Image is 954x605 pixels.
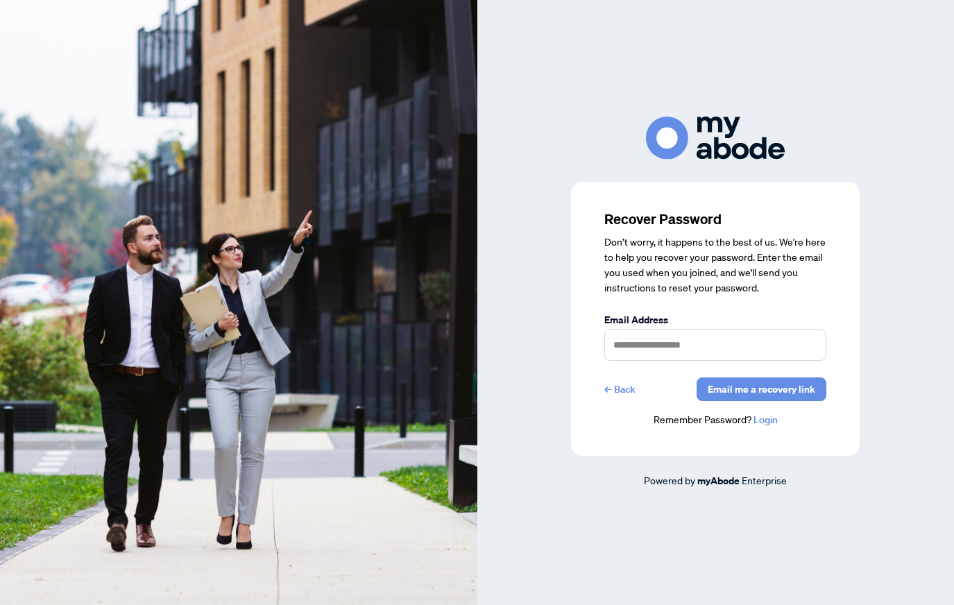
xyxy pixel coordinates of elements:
div: Don’t worry, it happens to the best of us. We're here to help you recover your password. Enter th... [604,235,826,296]
span: Powered by [644,474,695,486]
span: ← [604,382,611,397]
span: Enterprise [742,474,787,486]
button: Email me a recovery link [697,377,826,401]
a: ←Back [604,377,636,401]
span: Email me a recovery link [708,378,815,400]
a: myAbode [697,473,740,488]
img: ma-logo [646,117,785,159]
a: Login [753,414,778,426]
label: Email Address [604,312,826,327]
div: Remember Password? [604,412,826,428]
h3: Recover Password [604,210,826,229]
